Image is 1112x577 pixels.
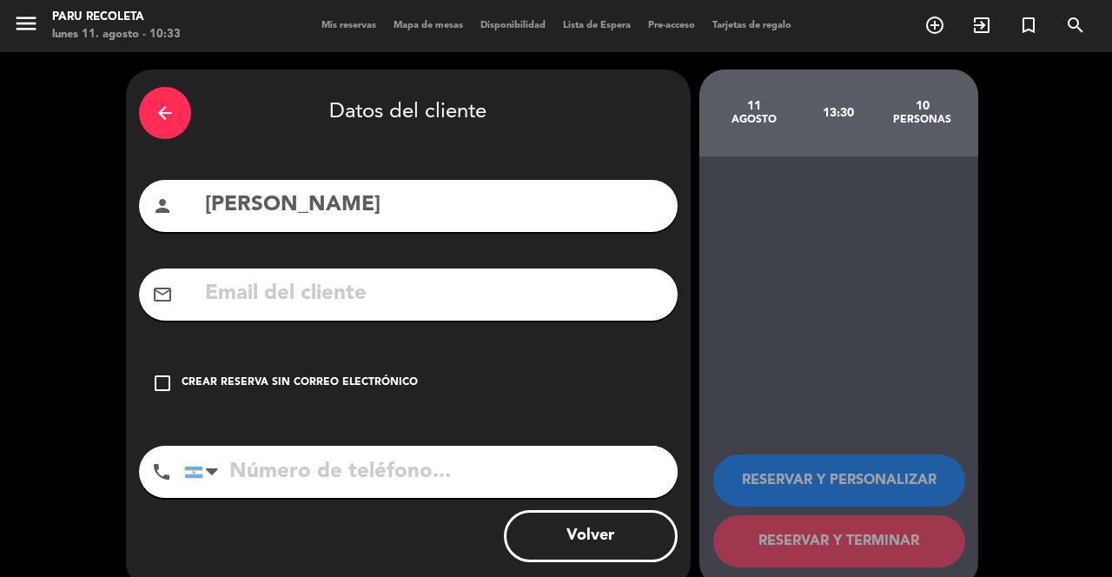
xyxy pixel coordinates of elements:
div: Paru Recoleta [52,9,181,26]
div: lunes 11. agosto - 10:33 [52,26,181,43]
span: Tarjetas de regalo [704,21,800,30]
i: arrow_back [155,103,175,123]
button: RESERVAR Y PERSONALIZAR [713,454,965,507]
div: Datos del cliente [139,83,678,143]
button: RESERVAR Y TERMINAR [713,515,965,567]
div: 11 [712,99,797,113]
div: 13:30 [796,83,880,143]
div: 10 [880,99,964,113]
div: personas [880,113,964,127]
div: agosto [712,113,797,127]
div: Crear reserva sin correo electrónico [182,375,418,392]
input: Número de teléfono... [184,446,678,498]
i: exit_to_app [971,15,992,36]
span: Mapa de mesas [385,21,472,30]
i: add_circle_outline [924,15,945,36]
input: Email del cliente [203,276,665,312]
span: Disponibilidad [472,21,554,30]
i: search [1065,15,1086,36]
i: turned_in_not [1018,15,1039,36]
i: mail_outline [152,284,173,305]
button: Volver [504,510,678,562]
button: menu [13,10,39,43]
div: Argentina: +54 [185,447,225,497]
input: Nombre del cliente [203,188,665,223]
i: phone [151,461,172,482]
span: Pre-acceso [639,21,704,30]
i: menu [13,10,39,36]
i: person [152,196,173,216]
span: Lista de Espera [554,21,639,30]
span: Mis reservas [313,21,385,30]
i: check_box_outline_blank [152,373,173,394]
